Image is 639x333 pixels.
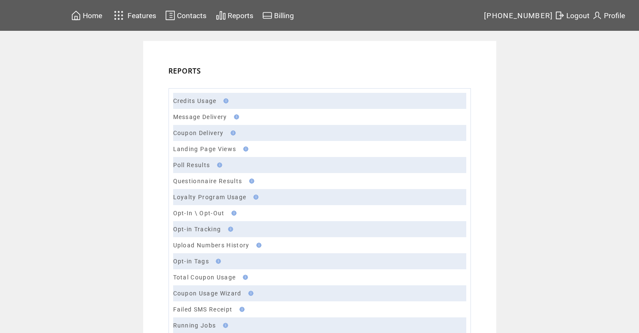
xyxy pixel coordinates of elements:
span: [PHONE_NUMBER] [484,11,553,20]
a: Poll Results [173,162,210,168]
img: help.gif [228,130,236,135]
a: Questionnaire Results [173,178,242,184]
a: Total Coupon Usage [173,274,236,281]
img: help.gif [231,114,239,119]
span: Logout [566,11,590,20]
a: Opt-In \ Opt-Out [173,210,225,217]
img: help.gif [237,307,245,312]
a: Home [70,9,103,22]
a: Billing [261,9,295,22]
img: chart.svg [216,10,226,21]
img: help.gif [226,227,233,232]
a: Message Delivery [173,114,227,120]
img: exit.svg [555,10,565,21]
span: Profile [604,11,625,20]
span: Home [83,11,102,20]
a: Upload Numbers History [173,242,250,249]
img: help.gif [246,291,253,296]
img: features.svg [111,8,126,22]
img: home.svg [71,10,81,21]
span: Features [128,11,156,20]
img: help.gif [251,195,258,200]
img: help.gif [213,259,221,264]
span: REPORTS [169,66,201,76]
a: Reports [215,9,255,22]
a: Running Jobs [173,322,216,329]
a: Contacts [164,9,208,22]
span: Contacts [177,11,207,20]
a: Failed SMS Receipt [173,306,233,313]
img: creidtcard.svg [262,10,272,21]
a: Coupon Usage Wizard [173,290,242,297]
img: help.gif [254,243,261,248]
img: help.gif [229,211,237,216]
a: Features [110,7,158,24]
img: profile.svg [592,10,602,21]
img: help.gif [241,146,248,152]
img: help.gif [221,98,228,103]
img: contacts.svg [165,10,175,21]
span: Billing [274,11,294,20]
img: help.gif [215,162,222,168]
a: Landing Page Views [173,146,237,152]
a: Opt-in Tracking [173,226,221,233]
img: help.gif [220,323,228,328]
img: help.gif [247,179,254,184]
a: Credits Usage [173,97,217,104]
span: Reports [228,11,253,20]
a: Profile [591,9,626,22]
a: Opt-in Tags [173,258,209,265]
a: Coupon Delivery [173,130,224,136]
a: Loyalty Program Usage [173,194,247,200]
a: Logout [553,9,591,22]
img: help.gif [240,275,248,280]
